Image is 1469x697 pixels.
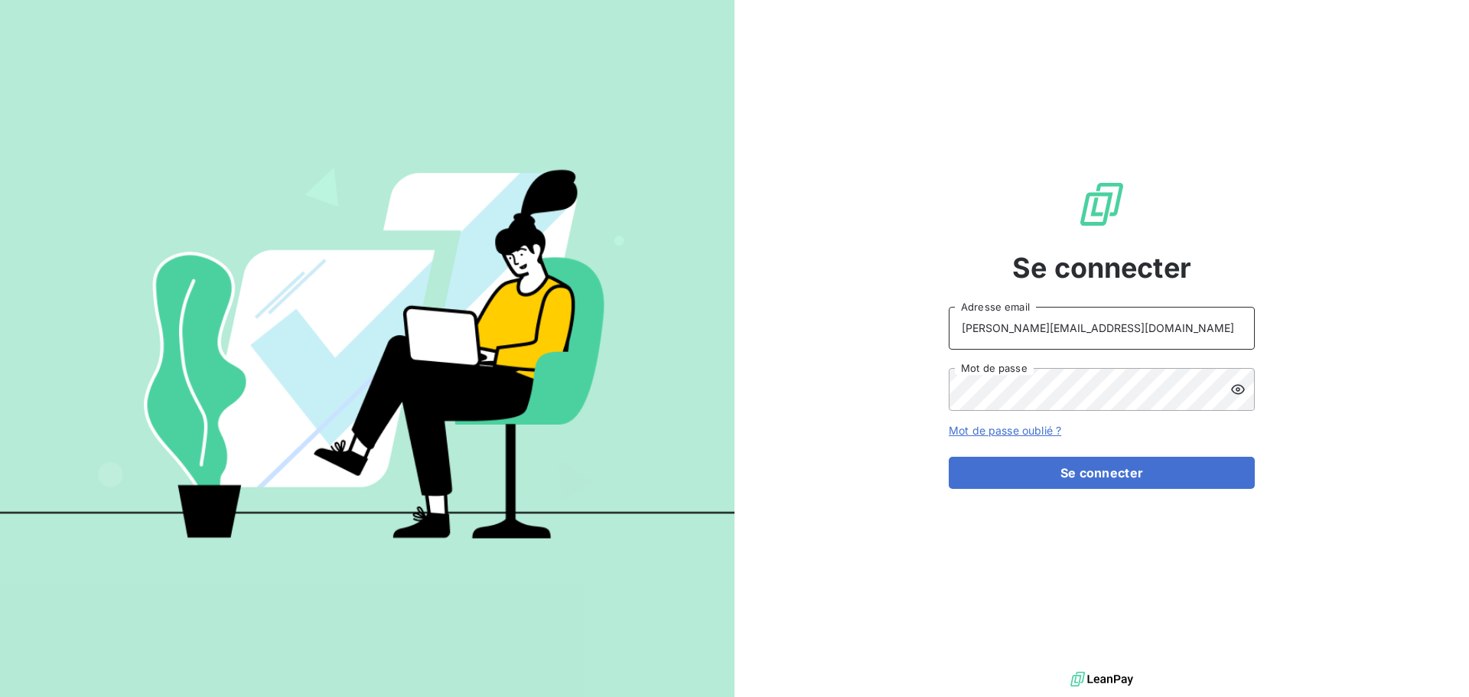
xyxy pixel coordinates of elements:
[1012,247,1191,288] span: Se connecter
[949,457,1255,489] button: Se connecter
[949,424,1061,437] a: Mot de passe oublié ?
[949,307,1255,350] input: placeholder
[1077,180,1126,229] img: Logo LeanPay
[1070,668,1133,691] img: logo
